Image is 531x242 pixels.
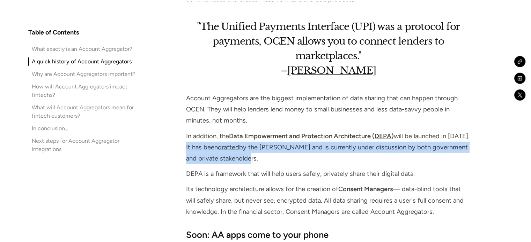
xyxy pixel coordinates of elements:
a: drafted [218,143,239,151]
a: DEPA [375,132,391,140]
h4: Table of Contents [28,28,79,36]
div: In conclusion... [32,124,68,132]
a: How will Account Aggregators impact fintechs? [28,82,139,99]
strong: ) [391,132,394,140]
div: What exactly is an Account Aggregator? [32,45,132,53]
div: A quick history of Account Aggregators [32,57,132,65]
blockquote: "The Unified Payments Interface (UPI) was a protocol for payments, OCEN allows you to connect len... [186,16,470,81]
strong: Data Empowerment and Protection Architecture ( [229,132,375,140]
div: How will Account Aggregators impact fintechs? [32,82,139,99]
a: What will Account Aggregators mean for fintech customers? [28,103,139,120]
div: Next steps for Account Aggregator integrations [32,136,139,153]
p: DEPA is a framework that will help users safely, privately share their digital data. [186,168,470,179]
p: Account Aggregators are the biggest implementation of data sharing that can happen through OCEN. ... [186,93,470,126]
a: [PERSON_NAME] [287,64,376,77]
h3: Soon: AA apps come to your phone [186,228,470,241]
p: Its technology architecture allows for the creation of — data-blind tools that will safely share,... [186,184,470,217]
a: A quick history of Account Aggregators [28,57,139,65]
a: Next steps for Account Aggregator integrations [28,136,139,153]
a: What exactly is an Account Aggregator? [28,45,139,53]
a: Why are Account Aggregators important? [28,70,139,78]
strong: Consent Managers [338,185,393,193]
div: Why are Account Aggregators important? [32,70,135,78]
div: What will Account Aggregators mean for fintech customers? [32,103,139,120]
p: In addition, the will be launched in [DATE]. It has been by the [PERSON_NAME] and is currently un... [186,131,470,164]
a: In conclusion... [28,124,139,132]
